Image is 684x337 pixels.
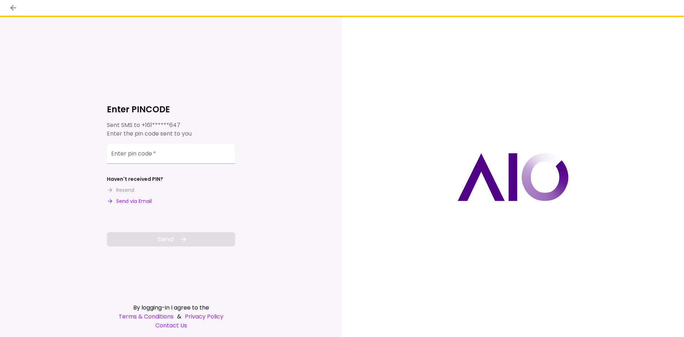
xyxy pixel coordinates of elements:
img: AIO logo [457,153,569,201]
div: Sent SMS to Enter the pin code sent to you [107,121,235,138]
a: Privacy Policy [185,312,223,321]
span: Send [157,234,173,244]
div: & [107,312,235,321]
button: Send [107,232,235,246]
h1: Enter PINCODE [107,104,235,115]
button: Send via Email [107,198,152,205]
div: Haven't received PIN? [107,175,163,183]
a: Contact Us [107,321,235,330]
button: Resend [107,187,134,194]
button: back [7,2,19,14]
a: Terms & Conditions [119,312,173,321]
div: By logging-in I agree to the [107,303,235,312]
